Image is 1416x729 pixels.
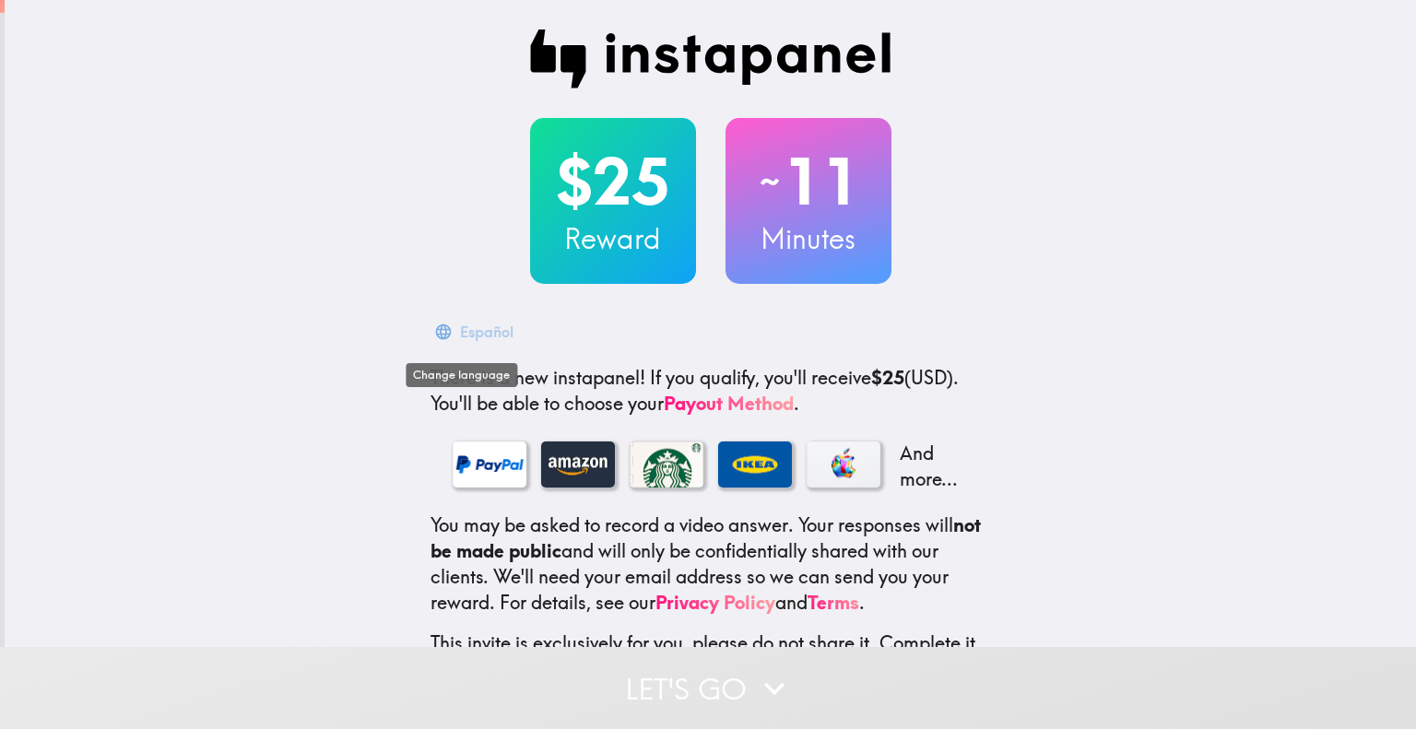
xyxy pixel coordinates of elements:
div: Change language [406,363,517,387]
a: Terms [808,591,859,614]
b: not be made public [431,513,981,562]
img: Instapanel [530,29,891,88]
p: You may be asked to record a video answer. Your responses will and will only be confidentially sh... [431,512,991,616]
h2: 11 [726,144,891,219]
a: Privacy Policy [655,591,775,614]
h2: $25 [530,144,696,219]
p: If you qualify, you'll receive (USD) . You'll be able to choose your . [431,365,991,417]
a: Payout Method [664,392,794,415]
p: This invite is exclusively for you, please do not share it. Complete it soon because spots are li... [431,630,991,682]
button: Español [431,313,521,350]
span: There is a new instapanel! [431,366,645,389]
h3: Reward [530,219,696,258]
div: Español [460,319,513,345]
b: $25 [871,366,904,389]
span: ~ [757,154,783,209]
h3: Minutes [726,219,891,258]
p: And more... [895,441,969,492]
